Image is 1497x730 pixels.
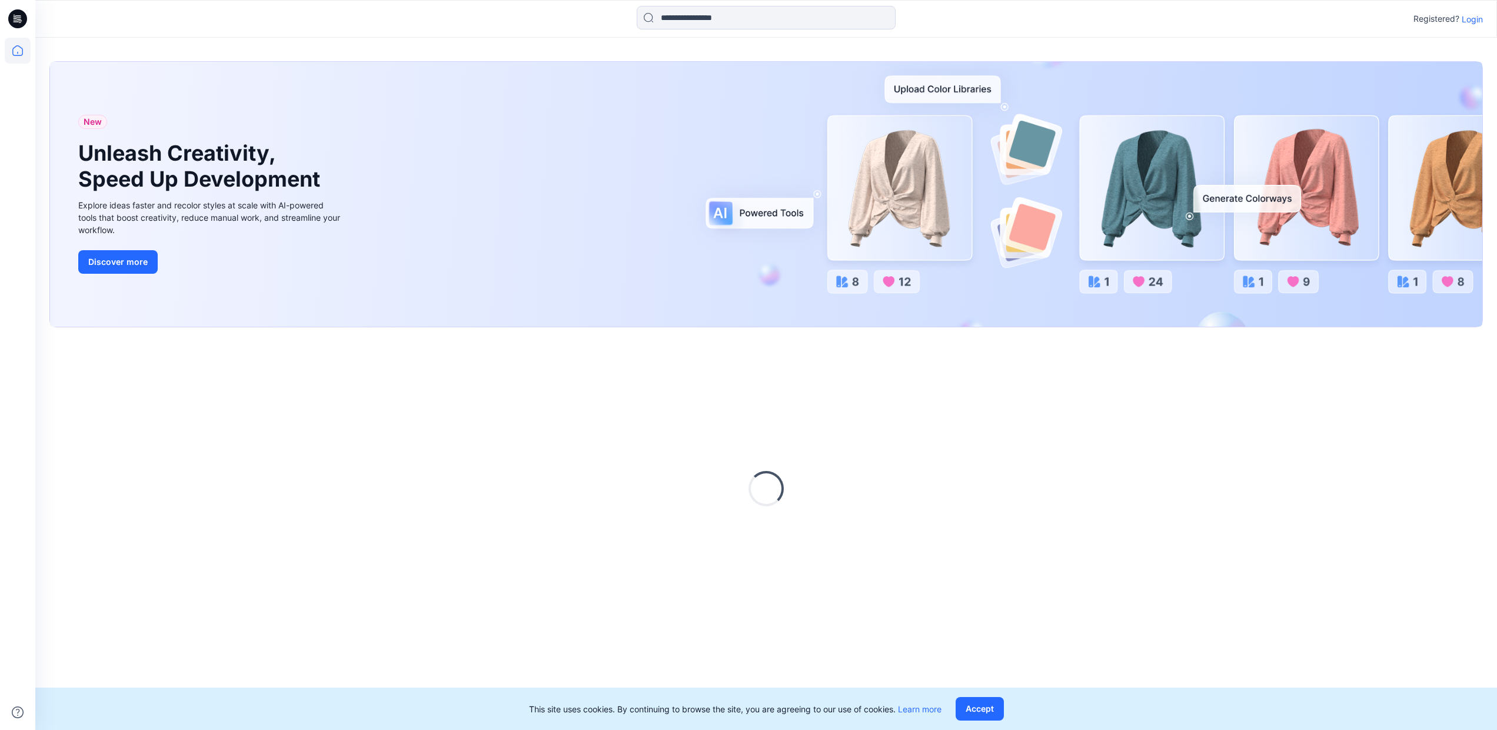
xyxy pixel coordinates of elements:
[529,703,942,715] p: This site uses cookies. By continuing to browse the site, you are agreeing to our use of cookies.
[956,697,1004,721] button: Accept
[78,250,158,274] button: Discover more
[78,199,343,236] div: Explore ideas faster and recolor styles at scale with AI-powered tools that boost creativity, red...
[78,250,343,274] a: Discover more
[1462,13,1483,25] p: Login
[898,704,942,714] a: Learn more
[1413,12,1459,26] p: Registered?
[78,141,325,191] h1: Unleash Creativity, Speed Up Development
[84,115,102,129] span: New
